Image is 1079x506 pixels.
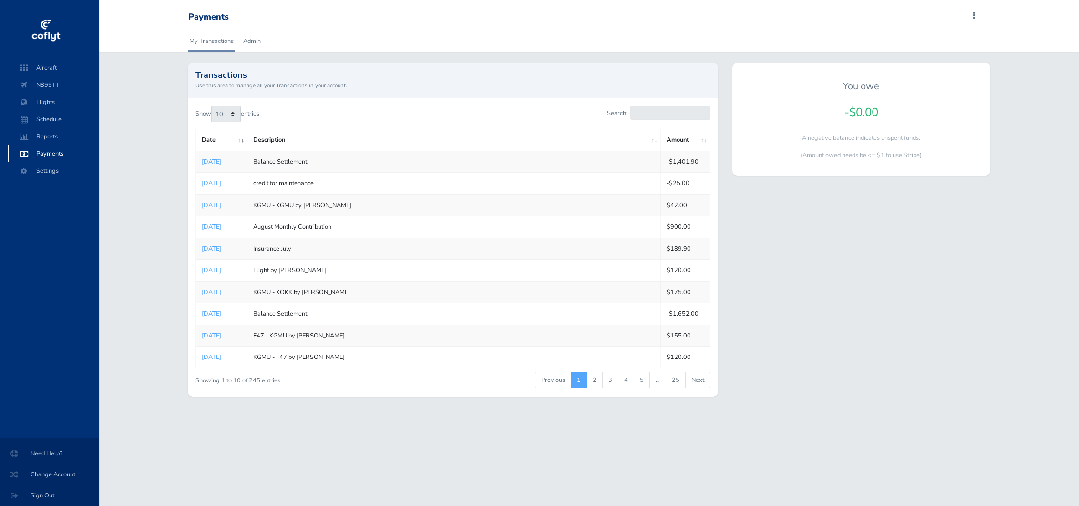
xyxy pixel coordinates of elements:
[660,151,710,172] td: -$1,401.90
[242,31,262,52] a: Admin
[188,31,235,52] a: My Transactions
[740,133,983,143] p: A negative balance indicates unspent funds.
[17,145,90,162] span: Payments
[202,158,221,166] a: [DATE]
[607,106,710,120] label: Search:
[195,71,710,79] h2: Transactions
[660,325,710,346] td: $155.00
[247,129,661,151] th: Description: activate to sort column ascending
[602,372,618,388] a: 3
[195,106,259,122] label: Show entries
[247,173,661,194] td: credit for maintenance
[247,325,661,346] td: F47 - KGMU by [PERSON_NAME]
[202,222,221,231] a: [DATE]
[17,162,90,179] span: Settings
[660,194,710,216] td: $42.00
[247,347,661,368] td: KGMU - F47 by [PERSON_NAME]
[196,129,247,151] th: Date: activate to sort column ascending
[660,347,710,368] td: $120.00
[660,173,710,194] td: -$25.00
[17,94,90,111] span: Flights
[586,372,603,388] a: 2
[202,244,221,253] a: [DATE]
[17,76,90,94] span: N899TT
[195,371,403,386] div: Showing 1 to 10 of 245 entries
[618,372,634,388] a: 4
[202,353,221,361] a: [DATE]
[17,128,90,145] span: Reports
[17,59,90,76] span: Aircraft
[202,266,221,274] a: [DATE]
[247,238,661,259] td: Insurance July
[202,288,221,296] a: [DATE]
[211,106,241,122] select: Showentries
[666,372,686,388] a: 25
[247,260,661,281] td: Flight by [PERSON_NAME]
[188,12,229,22] div: Payments
[247,216,661,238] td: August Monthly Contribution
[660,238,710,259] td: $189.90
[30,17,62,45] img: coflyt logo
[740,81,983,92] h5: You owe
[247,151,661,172] td: Balance Settlement
[247,303,661,325] td: Balance Settlement
[202,179,221,188] a: [DATE]
[660,260,710,281] td: $120.00
[740,105,983,119] h4: -$0.00
[202,309,221,318] a: [DATE]
[571,372,587,388] a: 1
[11,466,88,483] span: Change Account
[660,216,710,238] td: $900.00
[660,129,710,151] th: Amount: activate to sort column ascending
[11,487,88,504] span: Sign Out
[202,201,221,210] a: [DATE]
[247,281,661,303] td: KGMU - KOKK by [PERSON_NAME]
[195,81,710,90] small: Use this area to manage all your Transactions in your account.
[740,150,983,160] p: (Amount owed needs be <= $1 to use Stripe)
[202,331,221,340] a: [DATE]
[634,372,650,388] a: 5
[630,106,710,120] input: Search:
[11,445,88,462] span: Need Help?
[660,281,710,303] td: $175.00
[247,194,661,216] td: KGMU - KGMU by [PERSON_NAME]
[17,111,90,128] span: Schedule
[685,372,710,388] a: Next
[660,303,710,325] td: -$1,652.00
